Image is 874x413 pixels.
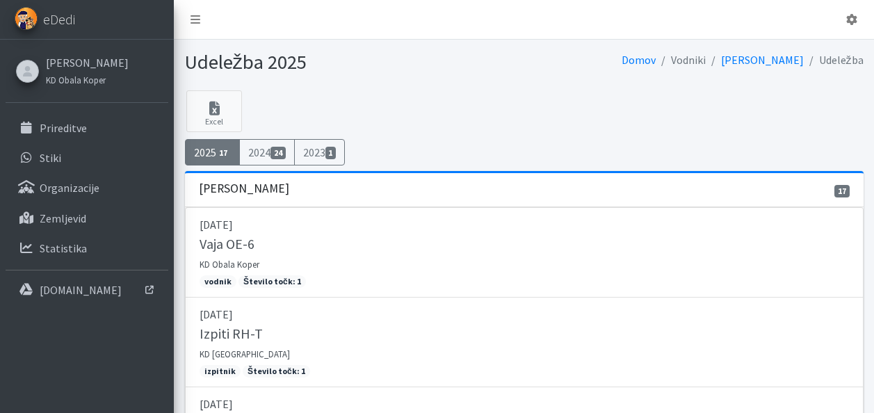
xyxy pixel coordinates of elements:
[200,325,263,342] h5: Izpiti RH-T
[6,234,168,262] a: Statistika
[200,259,259,270] small: KD Obala Koper
[40,151,61,165] p: Stiki
[325,147,337,159] span: 1
[200,348,290,359] small: KD [GEOGRAPHIC_DATA]
[200,306,849,323] p: [DATE]
[200,396,849,412] p: [DATE]
[46,74,106,86] small: KD Obala Koper
[6,174,168,202] a: Organizacije
[185,298,864,387] a: [DATE] Izpiti RH-T KD [GEOGRAPHIC_DATA] izpitnik Število točk: 1
[6,144,168,172] a: Stiki
[186,90,242,132] a: Excel
[40,283,122,297] p: [DOMAIN_NAME]
[185,139,241,165] a: 202517
[622,53,656,67] a: Domov
[40,241,87,255] p: Statistika
[294,139,346,165] a: 20231
[200,275,236,288] span: vodnik
[46,54,129,71] a: [PERSON_NAME]
[185,207,864,298] a: [DATE] Vaja OE-6 KD Obala Koper vodnik Število točk: 1
[216,147,232,159] span: 17
[200,216,849,233] p: [DATE]
[6,276,168,304] a: [DOMAIN_NAME]
[238,275,306,288] span: Število točk: 1
[6,204,168,232] a: Zemljevid
[243,365,310,378] span: Število točk: 1
[46,71,129,88] a: KD Obala Koper
[40,181,99,195] p: Organizacije
[199,181,289,196] h3: [PERSON_NAME]
[40,211,86,225] p: Zemljevid
[40,121,87,135] p: Prireditve
[6,114,168,142] a: Prireditve
[43,9,75,30] span: eDedi
[656,50,706,70] li: Vodniki
[270,147,286,159] span: 24
[15,7,38,30] img: eDedi
[834,185,850,197] span: 17
[804,50,864,70] li: Udeležba
[721,53,804,67] a: [PERSON_NAME]
[200,236,254,252] h5: Vaja OE-6
[200,365,241,378] span: izpitnik
[239,139,295,165] a: 202424
[185,50,519,74] h1: Udeležba 2025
